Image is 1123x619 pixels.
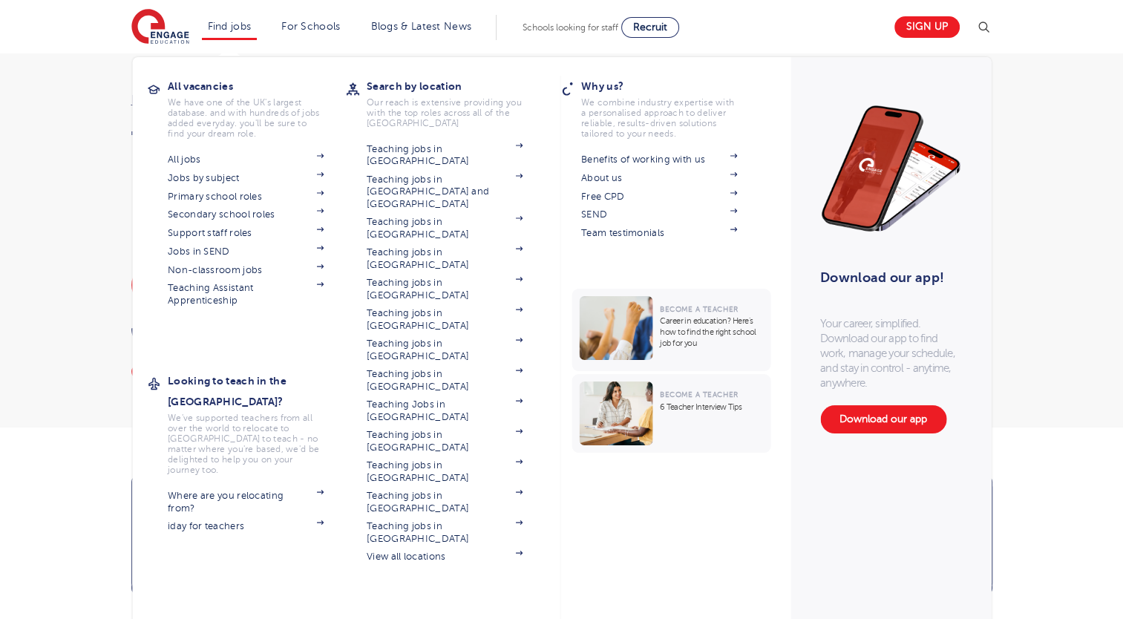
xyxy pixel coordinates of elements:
[820,316,961,390] p: Your career, simplified. Download our app to find work, manage your schedule, and stay in control...
[131,94,166,107] a: Home
[367,490,523,514] a: Teaching jobs in [GEOGRAPHIC_DATA]
[367,277,523,301] a: Teaching jobs in [GEOGRAPHIC_DATA]
[168,154,324,166] a: All jobs
[367,551,523,563] a: View all locations
[131,325,293,348] a: 01273 447633
[572,374,774,453] a: Become a Teacher6 Teacher Interview Tips
[281,21,340,32] a: For Schools
[168,97,324,139] p: We have one of the UK's largest database. and with hundreds of jobs added everyday. you'll be sur...
[168,191,324,203] a: Primary school roles
[581,76,759,139] a: Why us?We combine industry expertise with a personalised approach to deliver reliable, results-dr...
[581,76,759,96] h3: Why us?
[581,97,737,139] p: We combine industry expertise with a personalised approach to deliver reliable, results-driven so...
[208,21,252,32] a: Find jobs
[367,459,523,484] a: Teaching jobs in [GEOGRAPHIC_DATA]
[168,370,346,475] a: Looking to teach in the [GEOGRAPHIC_DATA]?We've supported teachers from all over the world to rel...
[168,209,324,220] a: Secondary school roles
[523,22,618,33] span: Schools looking for staff
[131,476,250,596] a: Meetthe team
[168,76,346,139] a: All vacanciesWe have one of the UK's largest database. and with hundreds of jobs added everyday. ...
[131,365,547,386] div: [STREET_ADDRESS]
[367,143,523,168] a: Teaching jobs in [GEOGRAPHIC_DATA]
[367,307,523,332] a: Teaching jobs in [GEOGRAPHIC_DATA]
[367,246,523,271] a: Teaching jobs in [GEOGRAPHIC_DATA]
[367,368,523,393] a: Teaching jobs in [GEOGRAPHIC_DATA]
[581,172,737,184] a: About us
[367,520,523,545] a: Teaching jobs in [GEOGRAPHIC_DATA]
[581,154,737,166] a: Benefits of working with us
[572,289,774,371] a: Become a TeacherCareer in education? Here’s how to find the right school job for you
[660,305,738,313] span: Become a Teacher
[660,390,738,399] span: Become a Teacher
[371,21,472,32] a: Blogs & Latest News
[367,338,523,362] a: Teaching jobs in [GEOGRAPHIC_DATA]
[660,315,763,349] p: Career in education? Here’s how to find the right school job for you
[367,76,545,128] a: Search by locationOur reach is extensive providing you with the top roles across all of the [GEOG...
[367,174,523,210] a: Teaching jobs in [GEOGRAPHIC_DATA] and [GEOGRAPHIC_DATA]
[367,216,523,240] a: Teaching jobs in [GEOGRAPHIC_DATA]
[894,16,960,38] a: Sign up
[131,266,335,304] a: Looking for a new agency partner?
[131,91,547,110] nav: breadcrumb
[820,405,946,433] a: Download our app
[168,520,324,532] a: iday for teachers
[168,413,324,475] p: We've supported teachers from all over the world to relocate to [GEOGRAPHIC_DATA] to teach - no m...
[168,264,324,276] a: Non-classroom jobs
[168,76,346,96] h3: All vacancies
[367,76,545,96] h3: Search by location
[581,227,737,239] a: Team testimonials
[168,370,346,412] h3: Looking to teach in the [GEOGRAPHIC_DATA]?
[131,125,547,236] h1: Teaching & Supply Agency in [GEOGRAPHIC_DATA], [GEOGRAPHIC_DATA]
[660,402,763,413] p: 6 Teacher Interview Tips
[168,227,324,239] a: Support staff roles
[621,17,679,38] a: Recruit
[367,429,523,453] a: Teaching jobs in [GEOGRAPHIC_DATA]
[367,97,523,128] p: Our reach is extensive providing you with the top roles across all of the [GEOGRAPHIC_DATA]
[168,490,324,514] a: Where are you relocating from?
[131,9,189,46] img: Engage Education
[168,172,324,184] a: Jobs by subject
[820,261,955,294] h3: Download our app!
[633,22,667,33] span: Recruit
[168,282,324,307] a: Teaching Assistant Apprenticeship
[581,209,737,220] a: SEND
[581,191,737,203] a: Free CPD
[168,246,324,258] a: Jobs in SEND
[367,399,523,423] a: Teaching Jobs in [GEOGRAPHIC_DATA]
